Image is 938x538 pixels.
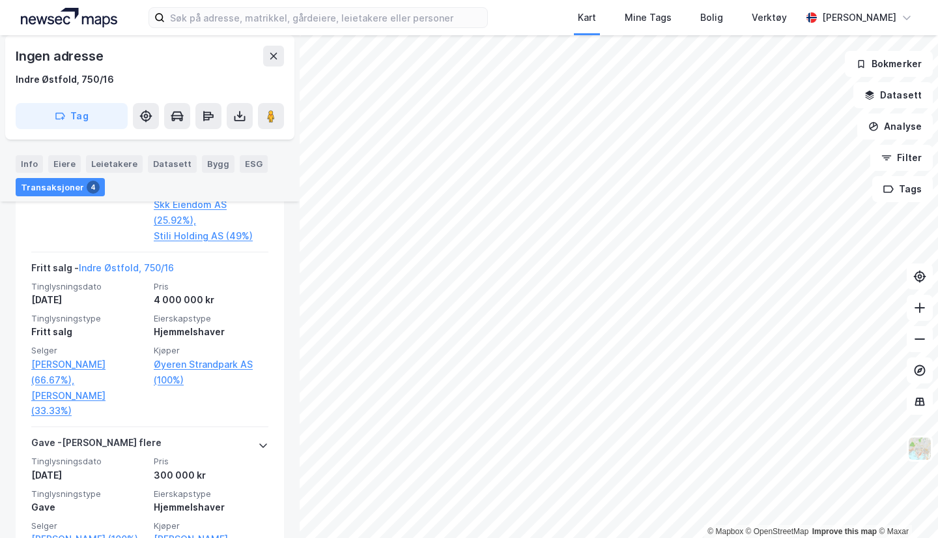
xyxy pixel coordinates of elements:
[31,324,146,340] div: Fritt salg
[16,177,105,196] div: Transaksjoner
[154,357,268,388] a: Øyeren Strandpark AS (100%)
[31,520,146,531] span: Selger
[48,155,81,172] div: Eiere
[707,527,743,536] a: Mapbox
[31,388,146,419] a: [PERSON_NAME] (33.33%)
[578,10,596,25] div: Kart
[154,345,268,356] span: Kjøper
[154,456,268,467] span: Pris
[31,456,146,467] span: Tinglysningsdato
[873,475,938,538] iframe: Chat Widget
[853,82,933,108] button: Datasett
[870,145,933,171] button: Filter
[79,262,174,273] a: Indre Østfold, 750/16
[154,281,268,292] span: Pris
[872,176,933,202] button: Tags
[752,10,787,25] div: Verktøy
[812,527,877,536] a: Improve this map
[31,281,146,292] span: Tinglysningsdato
[154,197,268,228] a: Skk Eiendom AS (25.92%),
[907,436,932,461] img: Z
[31,468,146,483] div: [DATE]
[625,10,672,25] div: Mine Tags
[16,72,114,87] div: Indre Østfold, 750/16
[154,488,268,500] span: Eierskapstype
[746,527,809,536] a: OpenStreetMap
[857,113,933,140] button: Analyse
[16,103,128,129] button: Tag
[873,475,938,538] div: Kontrollprogram for chat
[154,313,268,324] span: Eierskapstype
[87,180,100,193] div: 4
[31,488,146,500] span: Tinglysningstype
[154,520,268,531] span: Kjøper
[31,345,146,356] span: Selger
[154,500,268,515] div: Hjemmelshaver
[21,8,117,27] img: logo.a4113a55bc3d86da70a041830d287a7e.svg
[240,155,268,172] div: ESG
[165,8,487,27] input: Søk på adresse, matrikkel, gårdeiere, leietakere eller personer
[31,500,146,515] div: Gave
[86,155,143,172] div: Leietakere
[31,292,146,308] div: [DATE]
[31,260,174,281] div: Fritt salg -
[822,10,896,25] div: [PERSON_NAME]
[154,324,268,340] div: Hjemmelshaver
[16,46,106,67] div: Ingen adresse
[31,435,162,456] div: Gave - [PERSON_NAME] flere
[202,155,234,172] div: Bygg
[16,155,43,172] div: Info
[154,292,268,308] div: 4 000 000 kr
[154,468,268,483] div: 300 000 kr
[31,313,146,324] span: Tinglysningstype
[700,10,723,25] div: Bolig
[31,357,146,388] a: [PERSON_NAME] (66.67%),
[845,51,933,77] button: Bokmerker
[148,155,197,172] div: Datasett
[154,228,268,244] a: Stili Holding AS (49%)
